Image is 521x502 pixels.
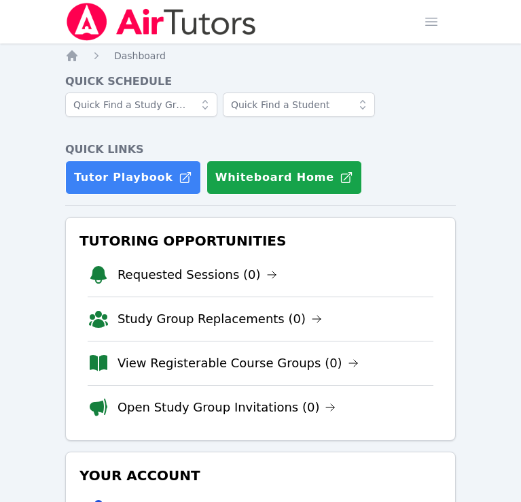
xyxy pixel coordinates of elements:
[223,93,375,117] input: Quick Find a Student
[206,161,362,195] button: Whiteboard Home
[65,3,257,41] img: Air Tutors
[118,309,322,329] a: Study Group Replacements (0)
[118,354,359,373] a: View Registerable Course Groups (0)
[114,49,166,63] a: Dashboard
[65,93,217,117] input: Quick Find a Study Group
[65,161,201,195] a: Tutor Playbook
[118,265,277,284] a: Requested Sessions (0)
[65,49,456,63] nav: Breadcrumb
[114,50,166,61] span: Dashboard
[118,398,336,417] a: Open Study Group Invitations (0)
[77,229,444,253] h3: Tutoring Opportunities
[65,141,456,158] h4: Quick Links
[65,73,456,90] h4: Quick Schedule
[77,463,444,488] h3: Your Account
